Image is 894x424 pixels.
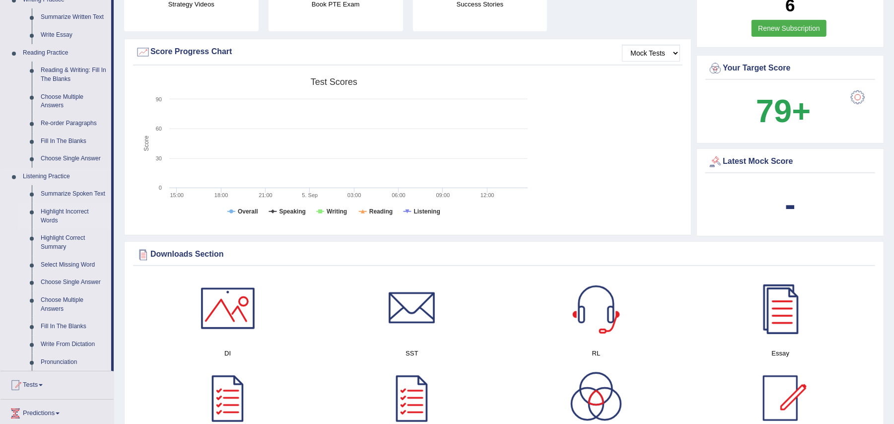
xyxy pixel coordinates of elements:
text: 30 [156,155,162,161]
text: 12:00 [481,192,494,198]
a: Choose Single Answer [36,150,111,168]
a: Choose Multiple Answers [36,88,111,115]
text: 21:00 [259,192,273,198]
a: Choose Multiple Answers [36,291,111,318]
a: Highlight Incorrect Words [36,203,111,229]
tspan: Writing [327,208,347,215]
tspan: Reading [369,208,393,215]
a: Tests [0,371,114,396]
a: Write Essay [36,26,111,44]
a: Reading Practice [18,44,111,62]
div: Downloads Section [136,247,873,262]
a: Summarize Spoken Text [36,185,111,203]
a: Write From Dictation [36,336,111,353]
tspan: 5. Sep [302,192,318,198]
tspan: Test scores [311,77,357,87]
div: Latest Mock Score [708,154,873,169]
a: Select Missing Word [36,256,111,274]
a: Re-order Paragraphs [36,115,111,133]
text: 90 [156,96,162,102]
text: 18:00 [214,192,228,198]
text: 0 [159,185,162,191]
b: - [785,186,796,222]
a: Summarize Written Text [36,8,111,26]
text: 09:00 [436,192,450,198]
tspan: Speaking [279,208,306,215]
div: Your Target Score [708,61,873,76]
b: 79+ [756,93,811,129]
h4: Essay [693,348,868,358]
a: Fill In The Blanks [36,318,111,336]
a: Reading & Writing: Fill In The Blanks [36,62,111,88]
a: Listening Practice [18,168,111,186]
a: Highlight Correct Summary [36,229,111,256]
a: Fill In The Blanks [36,133,111,150]
text: 60 [156,126,162,132]
text: 03:00 [347,192,361,198]
a: Choose Single Answer [36,274,111,291]
tspan: Score [143,136,150,151]
h4: DI [140,348,315,358]
a: Pronunciation [36,353,111,371]
h4: SST [325,348,499,358]
h4: RL [509,348,684,358]
tspan: Listening [414,208,440,215]
div: Score Progress Chart [136,45,680,60]
text: 15:00 [170,192,184,198]
tspan: Overall [238,208,258,215]
text: 06:00 [392,192,406,198]
a: Renew Subscription [752,20,826,37]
